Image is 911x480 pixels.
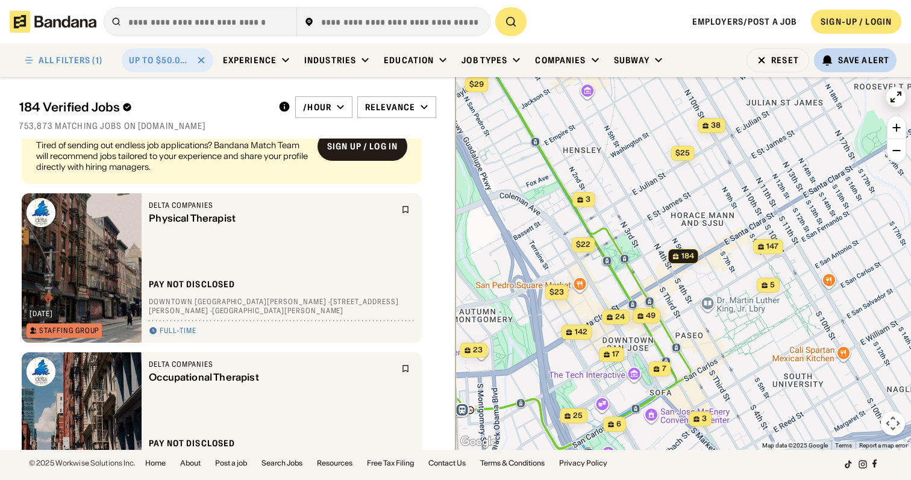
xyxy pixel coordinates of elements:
[428,460,466,467] a: Contact Us
[859,442,907,449] a: Report a map error
[881,411,905,435] button: Map camera controls
[384,55,434,66] div: Education
[149,372,394,383] div: Occupational Therapist
[19,139,436,450] div: grid
[838,55,889,66] div: Save Alert
[480,460,545,467] a: Terms & Conditions
[327,141,398,152] div: Sign up / Log in
[662,364,666,374] span: 7
[39,56,102,64] div: ALL FILTERS (1)
[469,79,484,89] span: $29
[459,434,498,450] a: Open this area in Google Maps (opens a new window)
[711,120,721,131] span: 38
[39,327,99,334] div: Staffing Group
[559,460,607,467] a: Privacy Policy
[223,55,277,66] div: Experience
[367,460,414,467] a: Free Tax Filing
[215,460,247,467] a: Post a job
[149,213,394,224] div: Physical Therapist
[303,102,331,113] div: /hour
[692,16,797,27] a: Employers/Post a job
[459,434,498,450] img: Google
[576,240,590,249] span: $22
[770,280,775,290] span: 5
[616,419,621,429] span: 6
[149,279,235,290] div: Pay not disclosed
[149,360,394,369] div: Delta Companies
[180,460,201,467] a: About
[30,310,53,317] div: [DATE]
[462,55,507,66] div: Job Types
[762,442,828,449] span: Map data ©2025 Google
[771,56,799,64] div: Reset
[821,16,892,27] div: SIGN-UP / LOGIN
[19,100,269,114] div: 184 Verified Jobs
[29,460,136,467] div: © 2025 Workwise Solutions Inc.
[149,201,394,210] div: Delta Companies
[575,327,587,337] span: 142
[160,326,196,336] div: Full-time
[145,460,166,467] a: Home
[612,349,619,360] span: 17
[36,140,308,173] div: Tired of sending out endless job applications? Bandana Match Team will recommend jobs tailored to...
[586,195,590,205] span: 3
[27,357,55,386] img: Delta Companies logo
[549,287,564,296] span: $23
[129,55,192,66] div: Up to $50.00 / hour
[10,11,96,33] img: Bandana logotype
[473,345,483,355] span: 23
[535,55,586,66] div: Companies
[681,251,694,261] span: 184
[304,55,356,66] div: Industries
[615,312,625,322] span: 24
[675,148,690,157] span: $25
[646,311,656,321] span: 49
[766,242,778,252] span: 147
[19,120,436,131] div: 753,873 matching jobs on [DOMAIN_NAME]
[365,102,415,113] div: Relevance
[702,414,707,424] span: 3
[149,297,415,316] div: Downtown [GEOGRAPHIC_DATA][PERSON_NAME] · [STREET_ADDRESS][PERSON_NAME] · [GEOGRAPHIC_DATA][PERSO...
[573,411,583,421] span: 25
[614,55,650,66] div: Subway
[149,438,235,449] div: Pay not disclosed
[261,460,302,467] a: Search Jobs
[27,198,55,227] img: Delta Companies logo
[835,442,852,449] a: Terms (opens in new tab)
[317,460,352,467] a: Resources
